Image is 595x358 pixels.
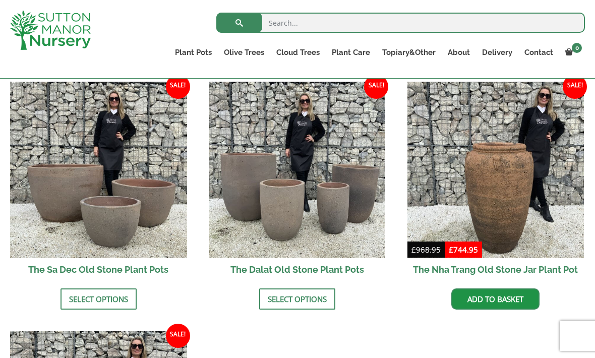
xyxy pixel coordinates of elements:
a: Contact [518,45,559,59]
a: Delivery [476,45,518,59]
a: Plant Care [326,45,376,59]
bdi: 744.95 [449,245,478,255]
h2: The Dalat Old Stone Plant Pots [209,258,386,281]
span: £ [411,245,416,255]
a: Sale! The Dalat Old Stone Plant Pots [209,82,386,281]
bdi: 968.95 [411,245,441,255]
a: Select options for “The Sa Dec Old Stone Plant Pots” [61,288,137,310]
a: Sale! The Sa Dec Old Stone Plant Pots [10,82,187,281]
img: The Dalat Old Stone Plant Pots [209,82,386,259]
span: Sale! [563,75,587,99]
span: 0 [572,43,582,53]
h2: The Nha Trang Old Stone Jar Plant Pot [407,258,584,281]
a: Cloud Trees [270,45,326,59]
h2: The Sa Dec Old Stone Plant Pots [10,258,187,281]
span: Sale! [166,75,190,99]
img: logo [10,10,91,50]
a: Olive Trees [218,45,270,59]
span: Sale! [364,75,388,99]
span: £ [449,245,453,255]
img: The Sa Dec Old Stone Plant Pots [10,82,187,259]
input: Search... [216,13,585,33]
a: About [442,45,476,59]
a: Add to basket: “The Nha Trang Old Stone Jar Plant Pot” [451,288,540,310]
a: Topiary&Other [376,45,442,59]
img: The Nha Trang Old Stone Jar Plant Pot [407,82,584,259]
span: Sale! [166,324,190,348]
a: Select options for “The Dalat Old Stone Plant Pots” [259,288,335,310]
a: 0 [559,45,585,59]
a: Sale! The Nha Trang Old Stone Jar Plant Pot [407,82,584,281]
a: Plant Pots [169,45,218,59]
